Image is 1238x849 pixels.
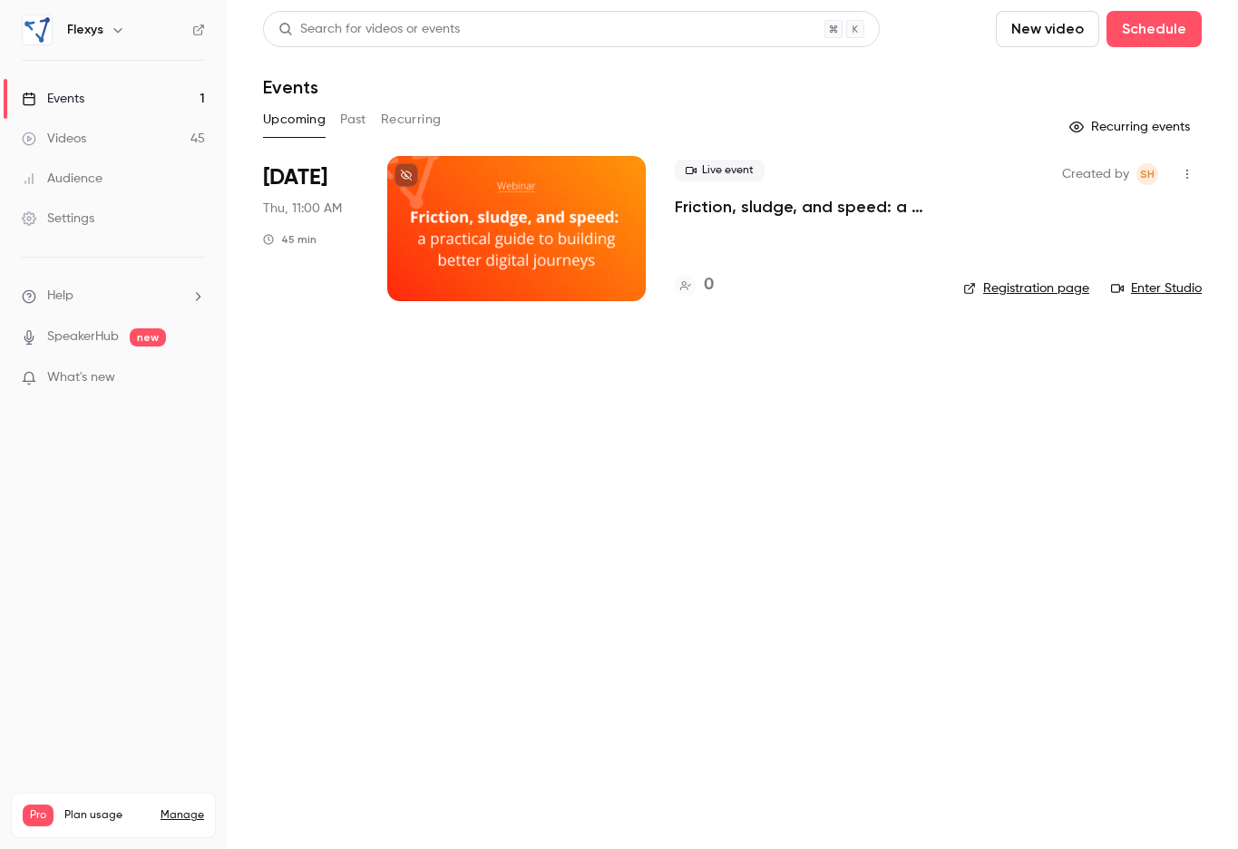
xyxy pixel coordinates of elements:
span: Pro [23,805,54,826]
div: Nov 6 Thu, 11:00 AM (Europe/London) [263,156,358,301]
h4: 0 [704,273,714,298]
div: 45 min [263,232,317,247]
a: Manage [161,808,204,823]
div: Search for videos or events [278,20,460,39]
a: 0 [675,273,714,298]
span: new [130,328,166,346]
span: Thu, 11:00 AM [263,200,342,218]
button: Upcoming [263,105,326,134]
span: Help [47,287,73,306]
div: Events [22,90,84,108]
a: Registration page [963,279,1089,298]
button: Schedule [1106,11,1202,47]
a: Enter Studio [1111,279,1202,298]
div: Settings [22,210,94,228]
button: New video [996,11,1099,47]
button: Recurring events [1061,112,1202,141]
img: Flexys [23,15,52,44]
span: Created by [1062,163,1129,185]
span: What's new [47,368,115,387]
span: SH [1140,163,1155,185]
div: Videos [22,130,86,148]
button: Recurring [381,105,442,134]
li: help-dropdown-opener [22,287,205,306]
span: Live event [675,160,765,181]
span: Sue Hickman [1136,163,1158,185]
h1: Events [263,76,318,98]
h6: Flexys [67,21,103,39]
a: Friction, sludge, and speed: a practical guide to building better digital journeys [675,196,934,218]
span: [DATE] [263,163,327,192]
div: Audience [22,170,102,188]
span: Plan usage [64,808,150,823]
button: Past [340,105,366,134]
a: SpeakerHub [47,327,119,346]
